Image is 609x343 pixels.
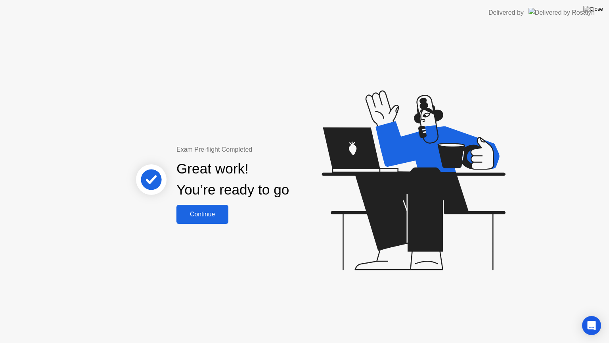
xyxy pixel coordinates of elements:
[176,158,289,200] div: Great work! You’re ready to go
[529,8,595,17] img: Delivered by Rosalyn
[488,8,524,17] div: Delivered by
[179,211,226,218] div: Continue
[583,6,603,12] img: Close
[176,145,340,154] div: Exam Pre-flight Completed
[582,316,601,335] div: Open Intercom Messenger
[176,205,228,224] button: Continue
